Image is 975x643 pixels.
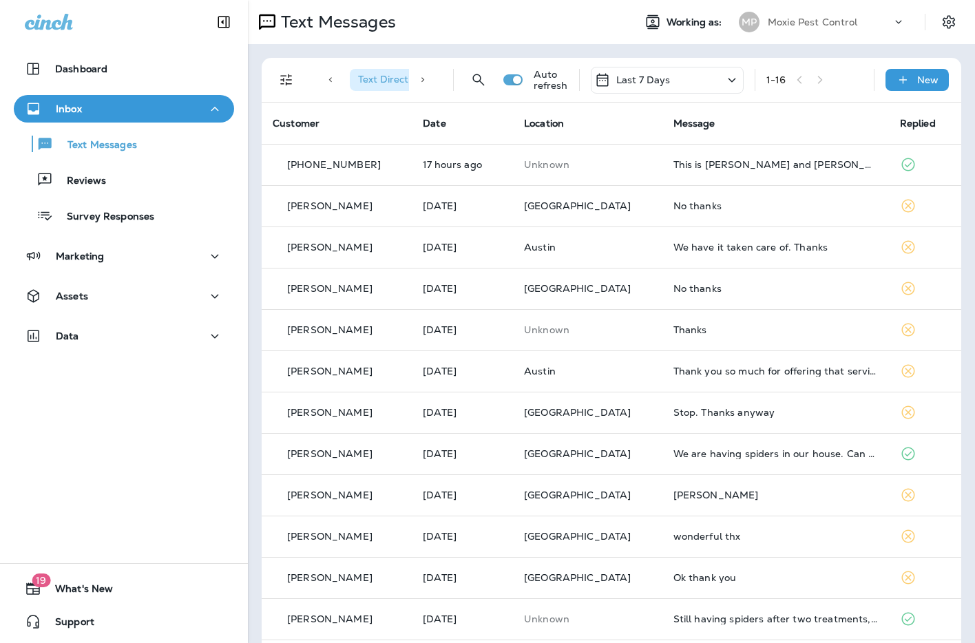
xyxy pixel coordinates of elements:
[205,8,243,36] button: Collapse Sidebar
[524,117,564,129] span: Location
[287,283,373,294] p: [PERSON_NAME]
[287,200,373,211] p: [PERSON_NAME]
[14,201,234,230] button: Survey Responses
[14,129,234,158] button: Text Messages
[465,66,492,94] button: Search Messages
[287,531,373,542] p: [PERSON_NAME]
[673,366,878,377] div: Thank you so much for offering that service. However, at this moment I don't think we need it bec...
[287,489,373,500] p: [PERSON_NAME]
[287,366,373,377] p: [PERSON_NAME]
[423,200,502,211] p: Aug 25, 2025 07:34 PM
[936,10,961,34] button: Settings
[673,200,878,211] div: No thanks
[673,159,878,170] div: This is Josh and Hannah Morris (1814 Forestdale Drive Grapevine, TX 76051). I would like to disco...
[423,242,502,253] p: Aug 25, 2025 05:28 PM
[14,322,234,350] button: Data
[423,283,502,294] p: Aug 25, 2025 11:55 AM
[287,613,373,624] p: [PERSON_NAME]
[524,200,631,212] span: [GEOGRAPHIC_DATA]
[287,448,373,459] p: [PERSON_NAME]
[423,324,502,335] p: Aug 25, 2025 11:34 AM
[673,324,878,335] div: Thanks
[524,571,631,584] span: [GEOGRAPHIC_DATA]
[14,608,234,635] button: Support
[14,55,234,83] button: Dashboard
[54,139,137,152] p: Text Messages
[667,17,725,28] span: Working as:
[524,241,556,253] span: Austin
[917,74,939,85] p: New
[534,69,568,91] p: Auto refresh
[524,282,631,295] span: [GEOGRAPHIC_DATA]
[524,613,651,624] p: This customer does not have a last location and the phone number they messaged is not assigned to...
[423,117,446,129] span: Date
[14,282,234,310] button: Assets
[423,448,502,459] p: Aug 25, 2025 10:03 AM
[287,324,373,335] p: [PERSON_NAME]
[673,117,715,129] span: Message
[423,531,502,542] p: Aug 22, 2025 08:46 AM
[287,242,373,253] p: [PERSON_NAME]
[358,73,468,85] span: Text Direction : Incoming
[524,406,631,419] span: [GEOGRAPHIC_DATA]
[673,283,878,294] div: No thanks
[423,159,502,170] p: Aug 26, 2025 01:58 PM
[423,407,502,418] p: Aug 25, 2025 10:03 AM
[900,117,936,129] span: Replied
[524,530,631,542] span: [GEOGRAPHIC_DATA]
[14,95,234,123] button: Inbox
[287,572,373,583] p: [PERSON_NAME]
[673,242,878,253] div: We have it taken care of. Thanks
[275,12,396,32] p: Text Messages
[673,613,878,624] div: Still having spiders after two treatments, can you send person out?
[56,251,104,262] p: Marketing
[56,103,82,114] p: Inbox
[673,572,878,583] div: Ok thank you
[14,575,234,602] button: 19What's New
[524,489,631,501] span: [GEOGRAPHIC_DATA]
[350,69,490,91] div: Text Direction:Incoming
[32,573,50,587] span: 19
[53,175,106,188] p: Reviews
[524,159,651,170] p: This customer does not have a last location and the phone number they messaged is not assigned to...
[768,17,858,28] p: Moxie Pest Control
[41,616,94,633] span: Support
[673,407,878,418] div: Stop. Thanks anyway
[673,489,878,500] div: Jill
[273,117,319,129] span: Customer
[55,63,107,74] p: Dashboard
[56,330,79,341] p: Data
[423,366,502,377] p: Aug 25, 2025 10:24 AM
[739,12,759,32] div: MP
[14,242,234,270] button: Marketing
[273,66,300,94] button: Filters
[56,291,88,302] p: Assets
[616,74,671,85] p: Last 7 Days
[524,447,631,460] span: [GEOGRAPHIC_DATA]
[524,324,651,335] p: This customer does not have a last location and the phone number they messaged is not assigned to...
[423,572,502,583] p: Aug 21, 2025 09:43 AM
[423,489,502,500] p: Aug 23, 2025 01:57 PM
[287,159,381,170] p: [PHONE_NUMBER]
[766,74,786,85] div: 1 - 16
[524,365,556,377] span: Austin
[287,407,373,418] p: [PERSON_NAME]
[14,165,234,194] button: Reviews
[673,448,878,459] div: We are having spiders in our house. Can you do an inside spray?
[53,211,154,224] p: Survey Responses
[673,531,878,542] div: wonderful thx
[423,613,502,624] p: Aug 21, 2025 08:34 AM
[41,583,113,600] span: What's New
